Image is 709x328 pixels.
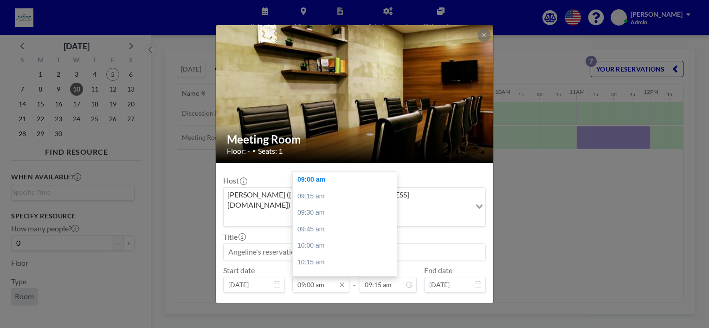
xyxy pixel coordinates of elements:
[223,176,246,185] label: Host
[223,232,245,242] label: Title
[293,188,401,205] div: 09:15 am
[424,266,452,275] label: End date
[252,147,256,154] span: •
[227,132,483,146] h2: Meeting Room
[216,1,494,187] img: 537.jpg
[224,244,485,260] input: Angeline's reservation
[293,221,401,238] div: 09:45 am
[293,171,401,188] div: 09:00 am
[224,188,485,226] div: Search for option
[226,190,469,210] span: [PERSON_NAME] ([PERSON_NAME][EMAIL_ADDRESS][DOMAIN_NAME])
[225,212,470,224] input: Search for option
[353,269,356,289] span: -
[293,271,401,288] div: 10:30 am
[234,301,302,310] label: Repeat (until [DATE])
[223,266,255,275] label: Start date
[293,254,401,271] div: 10:15 am
[258,146,283,156] span: Seats: 1
[293,204,401,221] div: 09:30 am
[227,146,250,156] span: Floor: -
[293,237,401,254] div: 10:00 am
